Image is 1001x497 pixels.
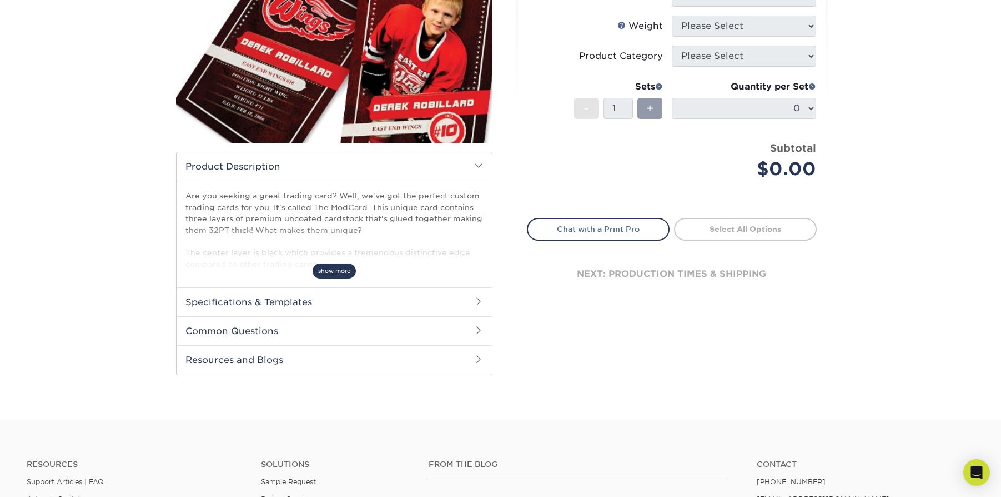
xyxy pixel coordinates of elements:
[261,478,316,486] a: Sample Request
[680,156,816,182] div: $0.00
[177,152,492,181] h2: Product Description
[185,190,483,270] p: Are you seeking a great trading card? Well, we've got the perfect custom trading cards for you. I...
[527,241,817,307] div: next: production times & shipping
[617,19,663,33] div: Weight
[674,218,817,240] a: Select All Options
[963,459,990,486] div: Open Intercom Messenger
[646,100,653,117] span: +
[527,218,670,240] a: Chat with a Print Pro
[177,287,492,316] h2: Specifications & Templates
[579,49,663,63] div: Product Category
[574,80,663,93] div: Sets
[177,345,492,374] h2: Resources and Blogs
[313,264,356,279] span: show more
[27,460,244,469] h4: Resources
[757,478,826,486] a: [PHONE_NUMBER]
[672,80,816,93] div: Quantity per Set
[429,460,727,469] h4: From the Blog
[261,460,412,469] h4: Solutions
[584,100,589,117] span: -
[177,316,492,345] h2: Common Questions
[757,460,974,469] a: Contact
[770,142,816,154] strong: Subtotal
